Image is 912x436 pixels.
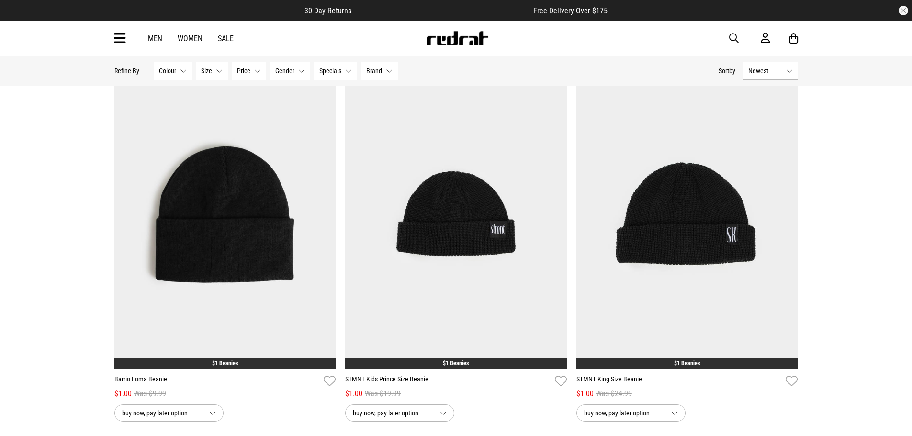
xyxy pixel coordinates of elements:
a: $1 Beanies [443,360,469,367]
button: Brand [361,62,398,80]
button: Size [196,62,228,80]
img: Stmnt Kids Prince Size Beanie in Black [345,59,567,369]
span: Brand [366,67,382,75]
a: $1 Beanies [212,360,238,367]
img: Stmnt King Size Beanie in Black [576,59,798,369]
a: Women [178,34,203,43]
button: Colour [154,62,192,80]
button: Newest [743,62,798,80]
a: Men [148,34,162,43]
a: Sale [218,34,234,43]
span: Free Delivery Over $175 [533,6,608,15]
span: buy now, pay later option [353,407,432,419]
span: $1.00 [345,388,362,400]
span: $1.00 [576,388,594,400]
button: Price [232,62,266,80]
button: Open LiveChat chat widget [8,4,36,33]
span: buy now, pay later option [122,407,202,419]
button: buy now, pay later option [576,404,686,422]
img: Redrat logo [426,31,489,45]
p: Refine By [114,67,139,75]
span: Gender [275,67,294,75]
span: Size [201,67,212,75]
span: $1.00 [114,388,132,400]
a: STMNT King Size Beanie [576,374,782,388]
a: STMNT Kids Prince Size Beanie [345,374,551,388]
a: Barrio Loma Beanie [114,374,320,388]
span: 30 Day Returns [304,6,351,15]
button: Sortby [719,65,735,77]
img: Barrio Loma Beanie in Black [114,59,336,369]
a: $1 Beanies [674,360,700,367]
span: Was $19.99 [365,388,401,400]
span: Colour [159,67,176,75]
span: Was $24.99 [596,388,632,400]
button: buy now, pay later option [114,404,224,422]
button: Specials [314,62,357,80]
button: Gender [270,62,310,80]
span: Price [237,67,250,75]
span: buy now, pay later option [584,407,664,419]
span: Specials [319,67,341,75]
span: by [729,67,735,75]
span: Was $9.99 [134,388,166,400]
iframe: Customer reviews powered by Trustpilot [371,6,514,15]
span: Newest [748,67,782,75]
button: buy now, pay later option [345,404,454,422]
